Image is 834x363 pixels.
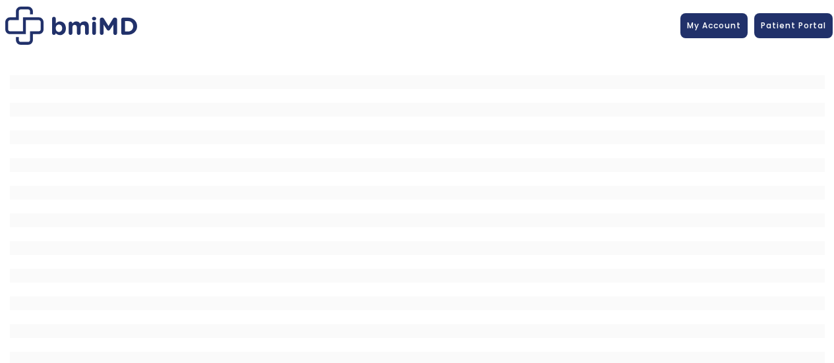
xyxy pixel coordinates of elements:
[761,20,826,31] span: Patient Portal
[680,13,748,38] a: My Account
[5,7,137,45] img: Patient Messaging Portal
[687,20,741,31] span: My Account
[754,13,833,38] a: Patient Portal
